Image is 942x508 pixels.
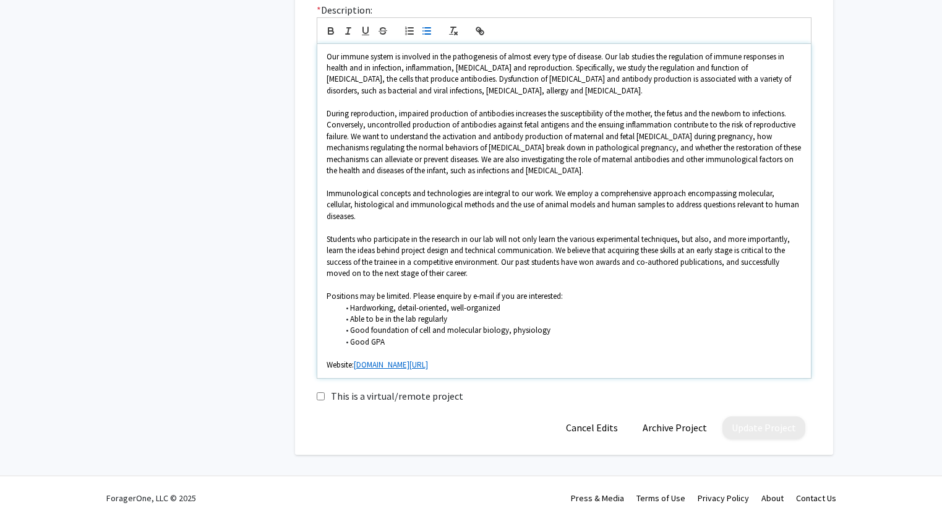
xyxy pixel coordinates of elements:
a: Contact Us [796,493,836,504]
span: Hardworking, detail-oriented, well-organized [350,303,500,313]
button: Cancel Edits [557,416,627,439]
a: Terms of Use [636,493,685,504]
span: Good GPA [350,337,385,347]
span: Positions may be limited. Please enquire by e-mail if you are interested: [327,291,563,301]
iframe: Chat [9,452,53,499]
label: This is a virtual/remote project [331,389,463,403]
a: [DOMAIN_NAME][URL] [354,359,428,370]
a: Press & Media [571,493,624,504]
a: About [761,493,784,504]
span: Able to be in the lab regularly [350,314,447,324]
span: Website: [327,359,354,370]
button: Archive Project [633,416,716,439]
label: Description: [317,2,372,17]
button: Update Project [722,416,805,439]
span: Immunological concepts and technologies are integral to our work. We employ a comprehensive appro... [327,188,801,222]
span: Our immune system is involved in the pathogenesis of almost every type of disease. Our lab studie... [327,51,793,96]
span: Good foundation of cell and molecular biology, physiology [350,325,550,335]
a: Privacy Policy [698,493,749,504]
span: During reproduction, impaired production of antibodies increases the susceptibility of the mother... [327,108,803,176]
span: Students who participate in the research in our lab will not only learn the various experimental ... [327,234,792,278]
